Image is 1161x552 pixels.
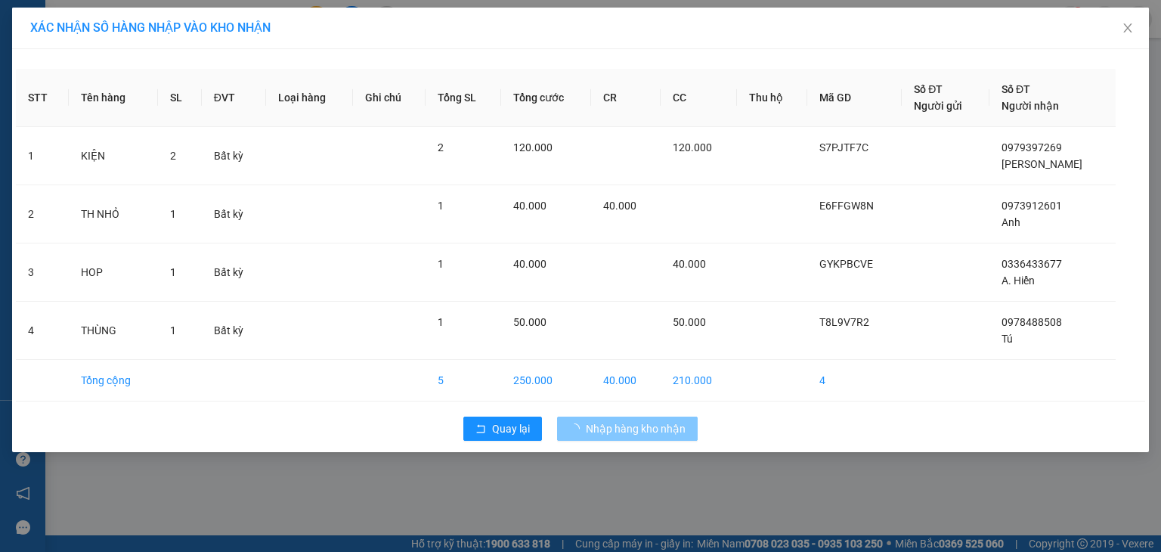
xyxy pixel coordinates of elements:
span: Nhập hàng kho nhận [586,420,686,437]
span: Tú [1002,333,1013,345]
span: 40.000 [673,258,706,270]
span: Người gửi [914,100,962,112]
th: Ghi chú [353,69,426,127]
th: SL [158,69,202,127]
th: Thu hộ [737,69,807,127]
td: 1 [16,127,69,185]
span: 1 [438,200,444,212]
span: GYKPBCVE [819,258,873,270]
th: CC [661,69,737,127]
span: 0979397269 [1002,141,1062,154]
th: STT [16,69,69,127]
span: close [1122,22,1134,34]
span: 0978488508 [1002,316,1062,328]
span: Người nhận [1002,100,1059,112]
span: 0973912601 [1002,200,1062,212]
span: Số ĐT [1002,83,1030,95]
span: 120.000 [513,141,553,154]
th: CR [591,69,661,127]
span: 50.000 [513,316,546,328]
th: Tên hàng [69,69,158,127]
span: 50.000 [673,316,706,328]
th: Mã GD [807,69,902,127]
td: THÙNG [69,302,158,360]
td: KIỆN [69,127,158,185]
td: Bất kỳ [202,243,267,302]
span: rollback [475,423,486,436]
td: 250.000 [501,360,591,402]
th: ĐVT [202,69,267,127]
button: rollbackQuay lại [463,417,542,441]
td: TH NHỎ [69,185,158,243]
td: Bất kỳ [202,127,267,185]
span: A. Hiển [1002,274,1035,287]
button: Close [1107,8,1149,50]
span: XÁC NHẬN SỐ HÀNG NHẬP VÀO KHO NHẬN [30,20,271,35]
td: 4 [807,360,902,402]
button: Nhập hàng kho nhận [557,417,698,441]
td: 210.000 [661,360,737,402]
td: 40.000 [591,360,661,402]
th: Tổng SL [426,69,501,127]
span: 1 [170,266,176,278]
span: 40.000 [513,200,546,212]
span: S7PJTF7C [819,141,868,154]
td: 2 [16,185,69,243]
span: Quay lại [492,420,530,437]
span: 1 [170,208,176,220]
th: Tổng cước [501,69,591,127]
span: Anh [1002,216,1020,228]
td: 5 [426,360,501,402]
span: 1 [170,324,176,336]
span: 1 [438,316,444,328]
td: Bất kỳ [202,302,267,360]
td: Tổng cộng [69,360,158,402]
th: Loại hàng [266,69,352,127]
span: E6FFGW8N [819,200,874,212]
span: 40.000 [513,258,546,270]
td: 3 [16,243,69,302]
span: 0336433677 [1002,258,1062,270]
span: 2 [170,150,176,162]
span: Số ĐT [914,83,943,95]
span: loading [569,423,586,434]
span: 120.000 [673,141,712,154]
span: [PERSON_NAME] [1002,158,1082,170]
span: 40.000 [603,200,636,212]
td: 4 [16,302,69,360]
span: T8L9V7R2 [819,316,869,328]
td: HOP [69,243,158,302]
span: 1 [438,258,444,270]
span: 2 [438,141,444,154]
td: Bất kỳ [202,185,267,243]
